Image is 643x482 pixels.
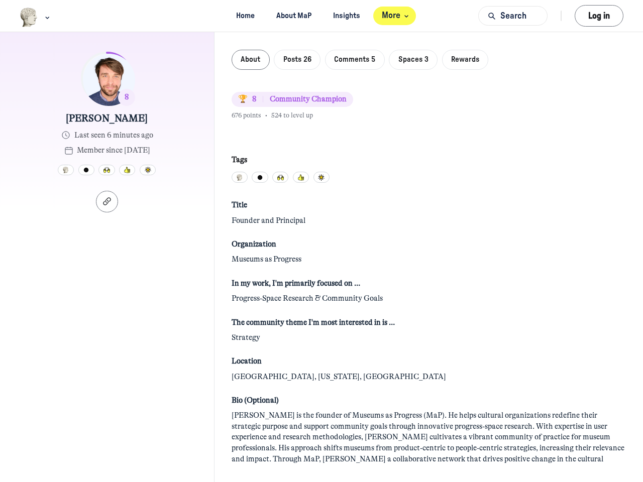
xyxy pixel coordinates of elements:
[232,278,360,289] span: In my work, I'm primarily focused on …
[232,332,260,343] span: Strategy
[270,94,347,105] span: Community Champion
[232,239,276,250] span: Organization
[478,6,548,26] button: Search
[77,145,150,156] span: Member since [DATE]
[373,7,416,25] button: More
[232,254,301,265] span: Museums as Progress
[227,7,263,25] a: Home
[96,191,118,212] button: Copy link to profile
[325,50,385,70] button: Comments5
[575,5,623,27] button: Log in
[232,293,383,304] span: Progress-Space Research & Community Goals
[265,111,267,119] span: •
[232,215,305,226] span: Founder and Principal
[232,111,261,119] span: 676 points
[66,112,148,126] span: [PERSON_NAME]
[125,92,129,101] span: 8
[303,56,311,63] span: 26
[74,130,153,141] span: Last seen 6 minutes ago
[232,155,625,166] div: Tags
[20,7,52,28] button: Museums as Progress logo
[382,9,411,23] span: More
[232,410,625,475] div: [PERSON_NAME] is the founder of Museums as Progress (MaP). He helps cultural organizations redefi...
[271,111,313,119] span: 524 to level up
[274,50,320,70] button: Posts26
[232,317,395,328] span: The community theme I'm most interested in is …
[283,56,311,63] span: Posts
[451,56,479,63] span: Rewards
[267,7,320,25] a: About MaP
[232,372,446,383] span: [GEOGRAPHIC_DATA], [US_STATE], [GEOGRAPHIC_DATA]
[325,7,369,25] a: Insights
[442,50,489,70] button: Rewards
[232,356,262,367] span: Location
[232,200,247,211] span: Title
[232,50,270,70] button: About
[424,56,428,63] span: 3
[241,56,260,63] span: About
[20,8,38,27] img: Museums as Progress logo
[232,395,279,406] span: Bio (Optional)
[238,94,256,105] span: 8
[238,94,248,103] span: 🏆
